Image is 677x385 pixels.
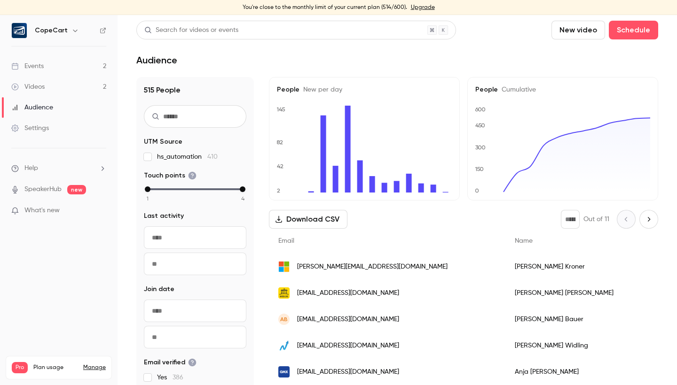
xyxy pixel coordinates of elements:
h5: People [277,85,452,94]
span: Yes [157,373,183,382]
span: [EMAIL_ADDRESS][DOMAIN_NAME] [297,341,399,351]
text: 600 [475,106,486,113]
div: max [240,186,245,192]
span: Cumulative [498,86,536,93]
li: help-dropdown-opener [11,163,106,173]
span: 386 [173,374,183,381]
span: What's new [24,206,60,216]
text: 300 [475,144,486,151]
div: min [145,186,150,192]
a: SpeakerHub [24,185,62,194]
div: Search for videos or events [144,25,238,35]
h1: Audience [136,54,177,66]
span: Name [515,238,533,244]
span: [EMAIL_ADDRESS][DOMAIN_NAME] [297,367,399,377]
p: Out of 11 [583,215,609,224]
span: New per day [299,86,342,93]
span: UTM Source [144,137,182,146]
span: Plan usage [33,364,78,371]
button: Next page [639,210,658,229]
span: Help [24,163,38,173]
button: New video [551,21,605,39]
span: [PERSON_NAME][EMAIL_ADDRESS][DOMAIN_NAME] [297,262,448,272]
h5: People [475,85,650,94]
span: Pro [12,362,28,373]
text: 2 [277,187,280,194]
span: 1 [147,194,149,203]
text: 82 [276,139,283,146]
button: Download CSV [269,210,347,229]
span: Email [278,238,294,244]
text: 145 [276,106,285,113]
div: Events [11,62,44,71]
text: 0 [475,187,479,194]
span: 410 [207,154,218,160]
span: Join date [144,285,174,294]
img: gmx.net [278,366,290,377]
div: Settings [11,123,49,133]
div: Videos [11,82,45,92]
span: [EMAIL_ADDRESS][DOMAIN_NAME] [297,315,399,324]
span: 4 [241,194,244,203]
span: Email verified [144,358,197,367]
span: hs_automation [157,152,218,162]
div: Audience [11,103,53,112]
text: 150 [475,166,484,172]
span: Touch points [144,171,197,180]
a: Upgrade [411,4,435,11]
img: CopeCart [12,23,27,38]
span: [EMAIL_ADDRESS][DOMAIN_NAME] [297,288,399,298]
a: Manage [83,364,106,371]
h6: CopeCart [35,26,68,35]
text: 450 [475,122,485,129]
span: Last activity [144,211,184,221]
img: tothetop.de [278,340,290,351]
h1: 515 People [144,85,246,96]
img: web.de [278,287,290,299]
span: new [67,185,86,194]
text: 42 [277,163,283,169]
iframe: Noticeable Trigger [95,207,106,215]
span: AB [280,315,288,323]
img: outlook.de [278,261,290,272]
button: Schedule [609,21,658,39]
